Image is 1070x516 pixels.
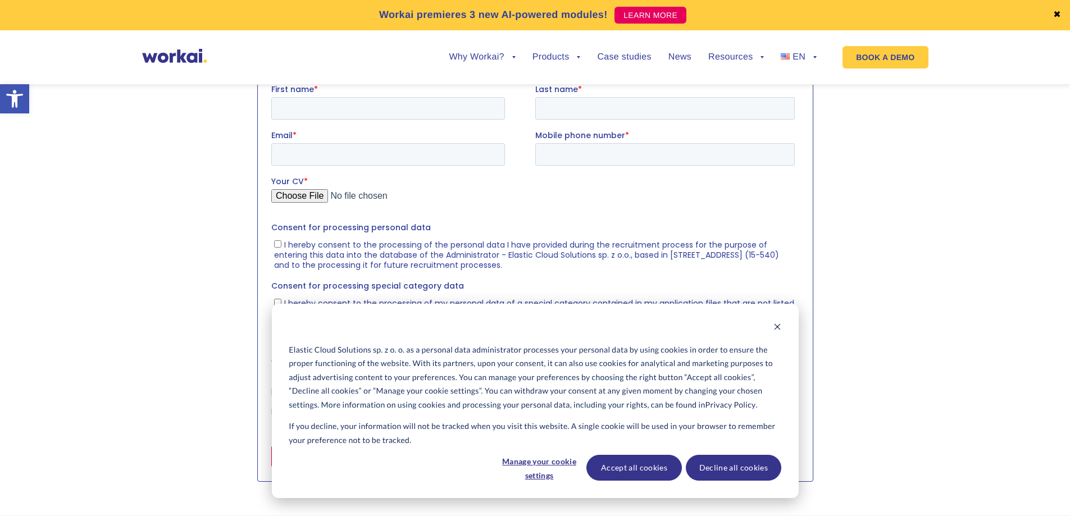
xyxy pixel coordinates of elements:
[843,46,928,69] a: BOOK A DEMO
[449,53,515,62] a: Why Workai?
[289,419,781,447] p: If you decline, your information will not be tracked when you visit this website. A single cookie...
[668,53,691,62] a: News
[272,304,799,498] div: Cookie banner
[773,321,781,335] button: Dismiss cookie banner
[793,52,805,62] span: EN
[586,455,682,481] button: Accept all cookies
[1053,11,1061,20] a: ✖
[271,84,799,477] iframe: Form 0
[686,455,781,481] button: Decline all cookies
[614,7,686,24] a: LEARN MORE
[597,53,651,62] a: Case studies
[289,343,781,412] p: Elastic Cloud Solutions sp. z o. o. as a personal data administrator processes your personal data...
[532,53,581,62] a: Products
[705,398,756,412] a: Privacy Policy
[379,7,608,22] p: Workai premieres 3 new AI-powered modules!
[708,53,764,62] a: Resources
[496,455,582,481] button: Manage your cookie settings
